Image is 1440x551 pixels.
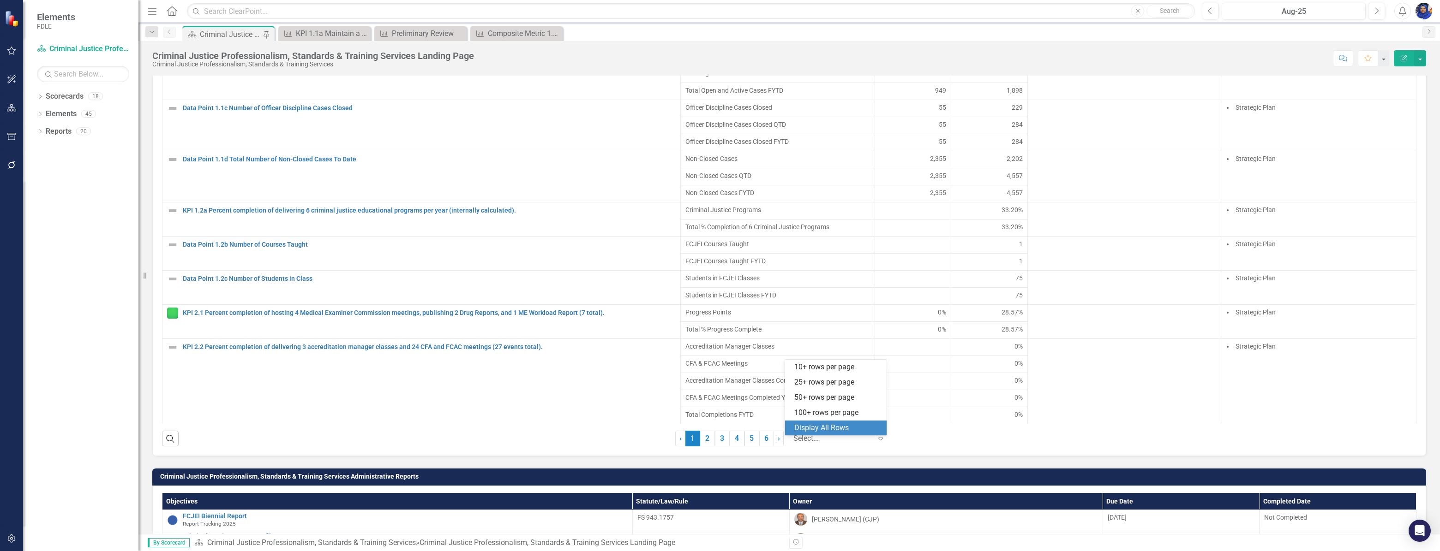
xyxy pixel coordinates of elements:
[1264,513,1411,522] div: Not Completed
[951,236,1028,253] td: Double-Click to Edit
[685,308,870,317] span: Progress Points
[875,338,951,355] td: Double-Click to Edit
[938,308,946,317] span: 0%
[685,273,870,283] span: Students in FCJEI Classes
[162,338,681,424] td: Double-Click to Edit Right Click for Context Menu
[680,151,875,168] td: Double-Click to Edit
[744,431,759,446] a: 5
[1027,270,1222,304] td: Double-Click to Edit
[875,151,951,168] td: Double-Click to Edit
[685,205,870,214] span: Criminal Justice Programs
[685,171,870,180] span: Non-Closed Cases QTD
[162,202,681,236] td: Double-Click to Edit Right Click for Context Menu
[162,510,633,530] td: Double-Click to Edit Right Click for Context Menu
[812,515,879,524] div: [PERSON_NAME] (CJP)
[167,515,178,526] img: Informational Data
[1014,393,1023,402] span: 0%
[680,304,875,321] td: Double-Click to Edit
[930,171,946,180] span: 2,355
[685,86,870,95] span: Total Open and Active Cases FYTD
[685,120,870,129] span: Officer Discipline Cases Closed QTD
[939,103,946,112] span: 55
[685,222,870,231] span: Total % Completion of 6 Criminal Justice Programs
[1236,343,1276,350] span: Strategic Plan
[778,434,780,443] span: ›
[37,44,129,54] a: Criminal Justice Professionalism, Standards & Training Services
[951,355,1028,373] td: Double-Click to Edit
[1027,100,1222,151] td: Double-Click to Edit
[152,51,474,61] div: Criminal Justice Professionalism, Standards & Training Services Landing Page
[1027,236,1222,270] td: Double-Click to Edit
[1027,338,1222,424] td: Double-Click to Edit
[76,127,91,135] div: 20
[685,239,870,249] span: FCJEI Courses Taught
[1002,222,1023,231] span: 33.20%
[377,28,464,39] a: Preliminary Review
[1019,256,1023,266] span: 1
[685,137,870,146] span: Officer Discipline Cases Closed FYTD
[951,202,1028,219] td: Double-Click to Edit
[700,431,715,446] a: 2
[794,377,881,388] div: 25+ rows per page
[1019,239,1023,249] span: 1
[37,66,129,82] input: Search Below...
[794,513,807,526] img: Chris Johnson
[296,28,368,39] div: KPI 1.1a Maintain a positive capacity score for Officer Discipline (OD) cases based upon effectiv...
[1416,3,1432,19] img: Somi Akter
[685,376,870,385] span: Accreditation Manager Classes Completed YTD
[167,308,178,319] img: Proceeding as Planned
[1012,137,1023,146] span: 284
[1015,273,1023,283] span: 75
[875,304,951,321] td: Double-Click to Edit
[875,100,951,117] td: Double-Click to Edit
[183,513,628,520] a: FCJEI Biennial Report
[1002,308,1023,317] span: 28.57%
[162,304,681,338] td: Double-Click to Edit Right Click for Context Menu
[794,423,881,433] div: Display All Rows
[1409,520,1431,542] div: Open Intercom Messenger
[685,431,700,446] span: 1
[46,126,72,137] a: Reports
[680,355,875,373] td: Double-Click to Edit
[938,325,946,334] span: 0%
[951,304,1028,321] td: Double-Click to Edit
[1014,359,1023,368] span: 0%
[392,28,464,39] div: Preliminary Review
[473,28,560,39] a: Composite Metric 1.1b Number of Officer Discipline Cases Opened
[281,28,368,39] a: KPI 1.1a Maintain a positive capacity score for Officer Discipline (OD) cases based upon effectiv...
[794,392,881,403] div: 50+ rows per page
[160,473,1422,480] h3: Criminal Justice Professionalism, Standards & Training Services Administrative Reports
[1236,240,1276,248] span: Strategic Plan
[1012,103,1023,112] span: 229
[685,154,870,163] span: Non-Closed Cases
[37,12,75,23] span: Elements
[167,154,178,165] img: Not Defined
[1108,514,1127,521] span: [DATE]
[1222,304,1416,338] td: Double-Click to Edit
[183,344,676,350] a: KPI 2.2 Percent completion of delivering 3 accreditation manager classes and 24 CFA and FCAC meet...
[680,202,875,219] td: Double-Click to Edit
[81,110,96,118] div: 45
[685,103,870,112] span: Officer Discipline Cases Closed
[1236,155,1276,162] span: Strategic Plan
[1225,6,1362,17] div: Aug-25
[685,393,870,402] span: CFA & FCAC Meetings Completed YTD
[167,205,178,216] img: Not Defined
[200,29,261,40] div: Criminal Justice Professionalism, Standards & Training Services Landing Page
[939,137,946,146] span: 55
[875,355,951,373] td: Double-Click to Edit
[1027,304,1222,338] td: Double-Click to Edit
[1236,206,1276,213] span: Strategic Plan
[679,434,682,443] span: ‹
[794,408,881,418] div: 100+ rows per page
[1007,171,1023,180] span: 4,557
[951,151,1028,168] td: Double-Click to Edit
[759,431,774,446] a: 6
[935,86,946,95] span: 949
[488,28,560,39] div: Composite Metric 1.1b Number of Officer Discipline Cases Opened
[1222,151,1416,202] td: Double-Click to Edit
[162,151,681,202] td: Double-Click to Edit Right Click for Context Menu
[1002,205,1023,214] span: 33.20%
[162,236,681,270] td: Double-Click to Edit Right Click for Context Menu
